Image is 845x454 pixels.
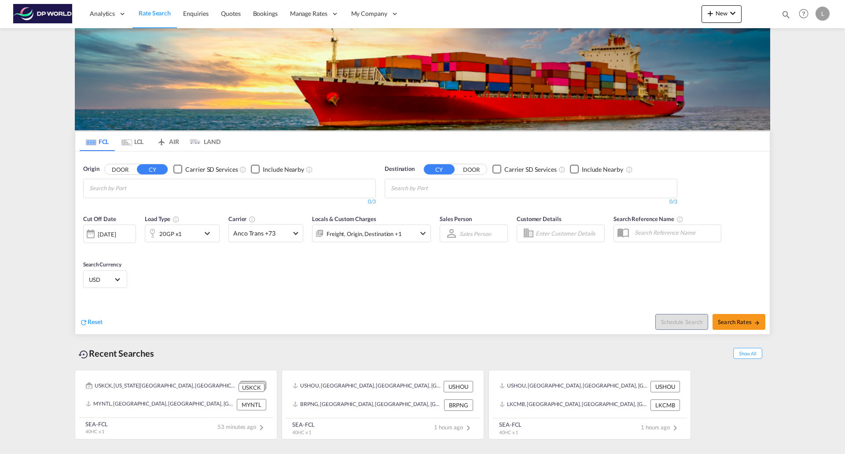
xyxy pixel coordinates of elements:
[88,179,176,196] md-chips-wrap: Chips container with autocompletion. Enter the text area, type text to search, and then use the u...
[500,381,648,392] div: USHOU, Houston, TX, United States, North America, Americas
[781,10,791,23] div: icon-magnify
[83,198,376,206] div: 0/3
[650,399,680,411] div: LKCMB
[251,165,304,174] md-checkbox: Checkbox No Ink
[614,215,683,222] span: Search Reference Name
[75,151,770,334] div: OriginDOOR CY Checkbox No InkUnchecked: Search for CY (Container Yard) services for all selected ...
[75,370,277,439] recent-search-card: USKCK, [US_STATE][GEOGRAPHIC_DATA], [GEOGRAPHIC_DATA], [GEOGRAPHIC_DATA], [GEOGRAPHIC_DATA], [GEO...
[75,28,770,130] img: LCL+%26+FCL+BACKGROUND.png
[80,132,220,151] md-pagination-wrapper: Use the left and right arrow keys to navigate between tabs
[440,215,472,222] span: Sales Person
[558,166,566,173] md-icon: Unchecked: Search for CY (Container Yard) services for all selected carriers.Checked : Search for...
[327,228,402,240] div: Freight Origin Destination Factory Stuffing
[173,216,180,223] md-icon: icon-information-outline
[256,422,267,433] md-icon: icon-chevron-right
[89,181,173,196] input: Chips input.
[705,8,716,18] md-icon: icon-plus 400-fg
[444,381,473,392] div: USHOU
[676,216,683,223] md-icon: Your search will be saved by the below given name
[145,225,220,242] div: 20GP x1icon-chevron-down
[292,421,315,428] div: SEA-FCL
[90,9,115,18] span: Analytics
[253,10,278,17] span: Bookings
[816,7,830,21] div: L
[781,10,791,19] md-icon: icon-magnify
[517,215,561,222] span: Customer Details
[389,179,478,196] md-chips-wrap: Chips container with autocompletion. Enter the text area, type text to search, and then use the u...
[85,428,104,434] span: 40HC x 1
[173,165,238,174] md-checkbox: Checkbox No Ink
[754,320,760,326] md-icon: icon-arrow-right
[650,381,680,392] div: USHOU
[86,381,236,392] div: USKCK, Kansas City, KS, United States, North America, Americas
[641,424,680,431] span: 1 hours ago
[98,230,116,238] div: [DATE]
[582,165,623,174] div: Include Nearby
[89,276,114,284] span: USD
[221,10,240,17] span: Quotes
[570,165,623,174] md-checkbox: Checkbox No Ink
[713,314,765,330] button: Search Ratesicon-arrow-right
[228,215,256,222] span: Carrier
[80,132,115,151] md-tab-item: FCL
[239,383,265,392] div: USKCK
[115,132,150,151] md-tab-item: LCL
[78,349,89,360] md-icon: icon-backup-restore
[500,399,648,411] div: LKCMB, Colombo, Sri Lanka, Indian Subcontinent, Asia Pacific
[489,370,691,439] recent-search-card: USHOU, [GEOGRAPHIC_DATA], [GEOGRAPHIC_DATA], [GEOGRAPHIC_DATA], [GEOGRAPHIC_DATA], [GEOGRAPHIC_DA...
[418,228,428,239] md-icon: icon-chevron-down
[385,198,677,206] div: 0/3
[292,429,311,435] span: 40HC x 1
[263,165,304,174] div: Include Nearby
[88,273,122,286] md-select: Select Currency: $ USDUnited States Dollar
[306,166,313,173] md-icon: Unchecked: Ignores neighbouring ports when fetching rates.Checked : Includes neighbouring ports w...
[796,6,816,22] div: Help
[139,9,171,17] span: Rate Search
[85,420,108,428] div: SEA-FCL
[83,261,121,268] span: Search Currency
[312,215,376,222] span: Locals & Custom Charges
[492,165,557,174] md-checkbox: Checkbox No Ink
[733,348,762,359] span: Show All
[434,424,474,431] span: 1 hours ago
[185,132,220,151] md-tab-item: LAND
[183,10,209,17] span: Enquiries
[702,5,742,23] button: icon-plus 400-fgNewicon-chevron-down
[282,370,484,439] recent-search-card: USHOU, [GEOGRAPHIC_DATA], [GEOGRAPHIC_DATA], [GEOGRAPHIC_DATA], [GEOGRAPHIC_DATA], [GEOGRAPHIC_DA...
[655,314,708,330] button: Note: By default Schedule search will only considerorigin ports, destination ports and cut off da...
[13,4,73,24] img: c08ca190194411f088ed0f3ba295208c.png
[150,132,185,151] md-tab-item: AIR
[670,423,680,433] md-icon: icon-chevron-right
[293,381,441,392] div: USHOU, Houston, TX, United States, North America, Americas
[159,228,182,240] div: 20GP x1
[626,166,633,173] md-icon: Unchecked: Ignores neighbouring ports when fetching rates.Checked : Includes neighbouring ports w...
[718,318,760,325] span: Search Rates
[88,318,103,325] span: Reset
[459,227,492,240] md-select: Sales Person
[290,9,327,18] span: Manage Rates
[80,317,103,327] div: icon-refreshReset
[444,399,473,411] div: BRPNG
[80,318,88,326] md-icon: icon-refresh
[185,165,238,174] div: Carrier SD Services
[86,399,235,410] div: MYNTL, Penang, Malaysia, South East Asia, Asia Pacific
[385,165,415,173] span: Destination
[83,225,136,243] div: [DATE]
[249,216,256,223] md-icon: The selected Trucker/Carrierwill be displayed in the rate results If the rates are from another f...
[237,399,266,410] div: MYNTL
[105,164,136,174] button: DOOR
[424,164,455,174] button: CY
[499,429,518,435] span: 40HC x 1
[233,229,290,238] span: Anco Trans +73
[705,10,738,17] span: New
[351,9,387,18] span: My Company
[504,165,557,174] div: Carrier SD Services
[202,228,217,239] md-icon: icon-chevron-down
[83,165,99,173] span: Origin
[630,226,721,239] input: Search Reference Name
[83,242,90,254] md-datepicker: Select
[312,225,431,242] div: Freight Origin Destination Factory Stuffingicon-chevron-down
[156,137,167,143] md-icon: icon-airplane
[75,343,158,363] div: Recent Searches
[239,166,246,173] md-icon: Unchecked: Search for CY (Container Yard) services for all selected carriers.Checked : Search for...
